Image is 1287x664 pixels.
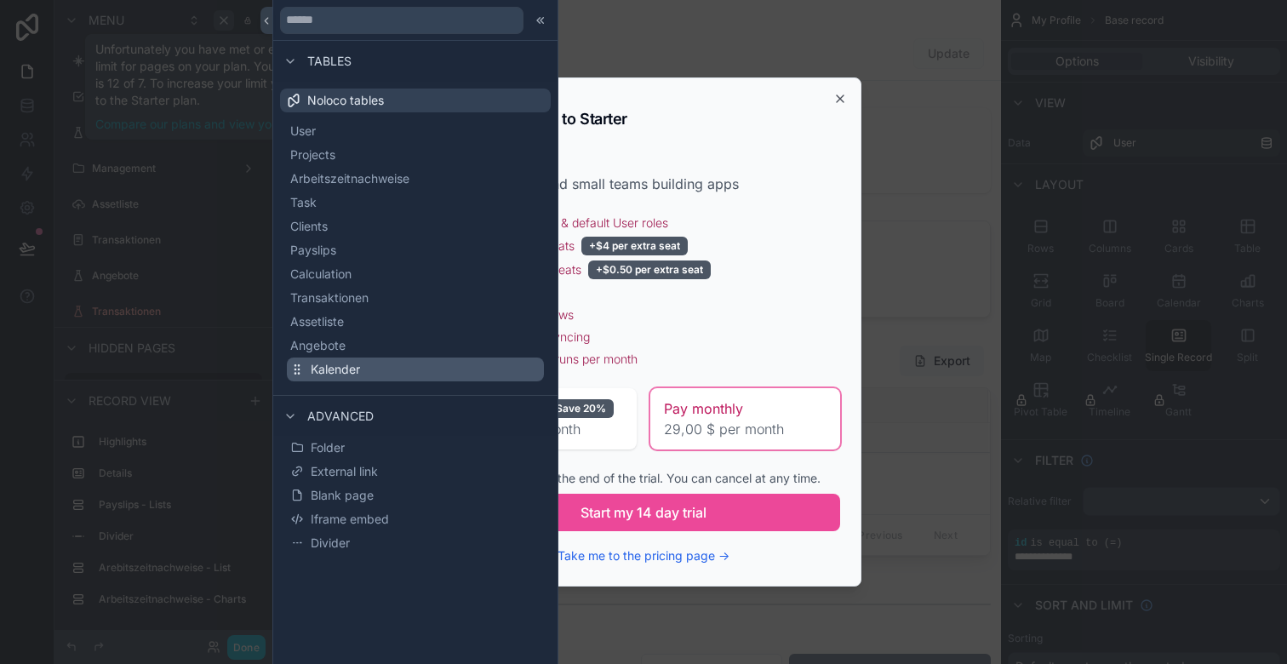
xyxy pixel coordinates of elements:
span: Clients [290,218,328,235]
span: Pay monthly [664,398,743,419]
span: 29,00 $ per month [664,419,827,439]
span: Advanced [307,408,374,425]
div: You will be billed at the end of the trial. You can cancel at any time. [447,470,840,487]
span: Noloco branding & default User roles [467,215,668,232]
span: User [290,123,316,140]
div: +$4 per extra seat [581,237,688,255]
span: Angebote [290,337,346,354]
span: Kalender [311,361,360,378]
span: Projects [290,146,335,163]
span: External link [311,463,378,480]
span: Start my 14 day trial [581,502,706,523]
div: For individuals and small teams building apps [447,174,840,194]
span: Tables [307,53,352,70]
span: Iframe embed [311,511,389,528]
h2: Upgrade to Starter [498,112,627,127]
span: Noloco tables [307,92,384,109]
span: Calculation [290,266,352,283]
span: Folder [311,439,345,456]
button: Take me to the pricing page → [558,547,729,564]
span: Transaktionen [290,289,369,306]
div: +$0.50 per extra seat [588,260,711,279]
div: Save 20% [548,399,614,418]
span: Arbeitszeitnachweise [290,170,409,187]
button: Start my 14 day trial [447,494,840,531]
span: Blank page [311,487,374,504]
span: Payslips [290,242,336,259]
span: Assetliste [290,313,344,330]
span: Task [290,194,317,211]
span: Divider [311,535,350,552]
